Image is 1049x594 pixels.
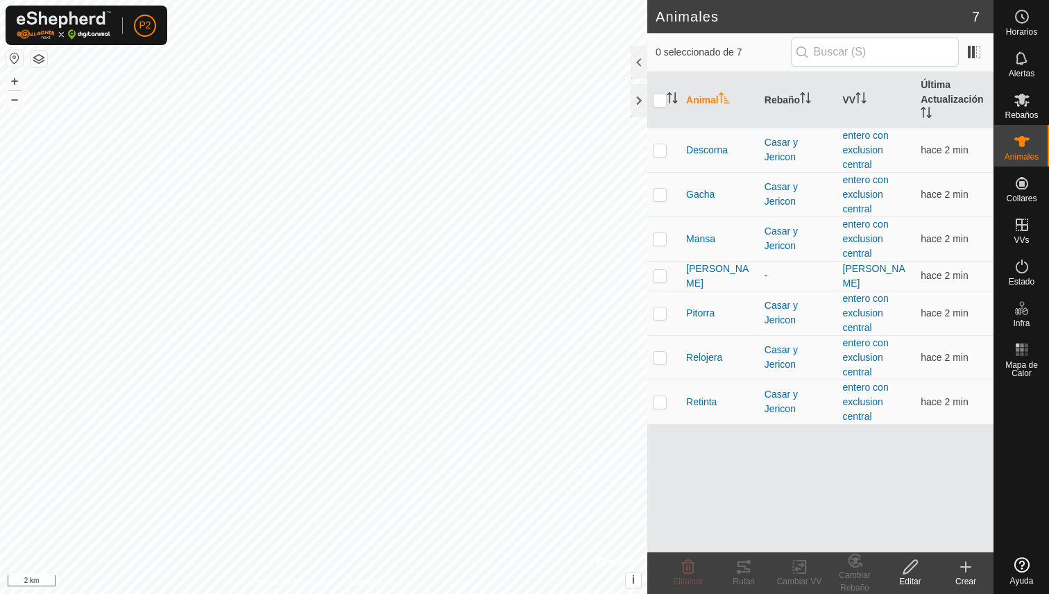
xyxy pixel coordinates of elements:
[1010,577,1034,585] span: Ayuda
[1009,278,1034,286] span: Estado
[686,350,722,365] span: Relojera
[17,11,111,40] img: Logo Gallagher
[765,180,832,209] div: Casar y Jericon
[972,6,980,27] span: 7
[921,189,968,200] span: 23 sept 2025, 17:30
[719,94,730,105] p-sorticon: Activar para ordenar
[843,382,889,422] a: entero con exclusion central
[843,174,889,214] a: entero con exclusion central
[843,337,889,377] a: entero con exclusion central
[915,72,993,128] th: Última Actualización
[998,361,1046,377] span: Mapa de Calor
[921,109,932,120] p-sorticon: Activar para ordenar
[843,130,889,170] a: entero con exclusion central
[843,263,905,289] a: [PERSON_NAME]
[673,577,703,586] span: Eliminar
[938,575,993,588] div: Crear
[686,262,753,291] span: [PERSON_NAME]
[765,224,832,253] div: Casar y Jericon
[656,45,791,60] span: 0 seleccionado de 7
[791,37,959,67] input: Buscar (S)
[6,91,23,108] button: –
[6,50,23,67] button: Restablecer Mapa
[1013,319,1030,328] span: Infra
[921,352,968,363] span: 23 sept 2025, 17:30
[837,72,916,128] th: VV
[667,94,678,105] p-sorticon: Activar para ordenar
[626,572,641,588] button: i
[1005,153,1039,161] span: Animales
[686,143,728,158] span: Descorna
[765,387,832,416] div: Casar y Jericon
[800,94,811,105] p-sorticon: Activar para ordenar
[349,576,395,588] a: Contáctenos
[765,298,832,328] div: Casar y Jericon
[252,576,332,588] a: Política de Privacidad
[681,72,759,128] th: Animal
[882,575,938,588] div: Editar
[921,144,968,155] span: 23 sept 2025, 17:30
[686,306,715,321] span: Pitorra
[1009,69,1034,78] span: Alertas
[759,72,837,128] th: Rebaño
[656,8,972,25] h2: Animales
[1006,28,1037,36] span: Horarios
[6,73,23,90] button: +
[31,51,47,67] button: Capas del Mapa
[632,574,635,586] span: i
[716,575,771,588] div: Rutas
[765,343,832,372] div: Casar y Jericon
[921,270,968,281] span: 23 sept 2025, 17:30
[1006,194,1037,203] span: Collares
[994,552,1049,591] a: Ayuda
[921,233,968,244] span: 23 sept 2025, 17:30
[921,396,968,407] span: 23 sept 2025, 17:30
[855,94,867,105] p-sorticon: Activar para ordenar
[921,307,968,319] span: 23 sept 2025, 17:30
[1005,111,1038,119] span: Rebaños
[765,135,832,164] div: Casar y Jericon
[686,232,715,246] span: Mansa
[827,569,882,594] div: Cambiar Rebaño
[139,18,151,33] span: P2
[686,187,715,202] span: Gacha
[765,269,832,283] div: -
[771,575,827,588] div: Cambiar VV
[843,219,889,259] a: entero con exclusion central
[1014,236,1029,244] span: VVs
[843,293,889,333] a: entero con exclusion central
[686,395,717,409] span: Retinta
